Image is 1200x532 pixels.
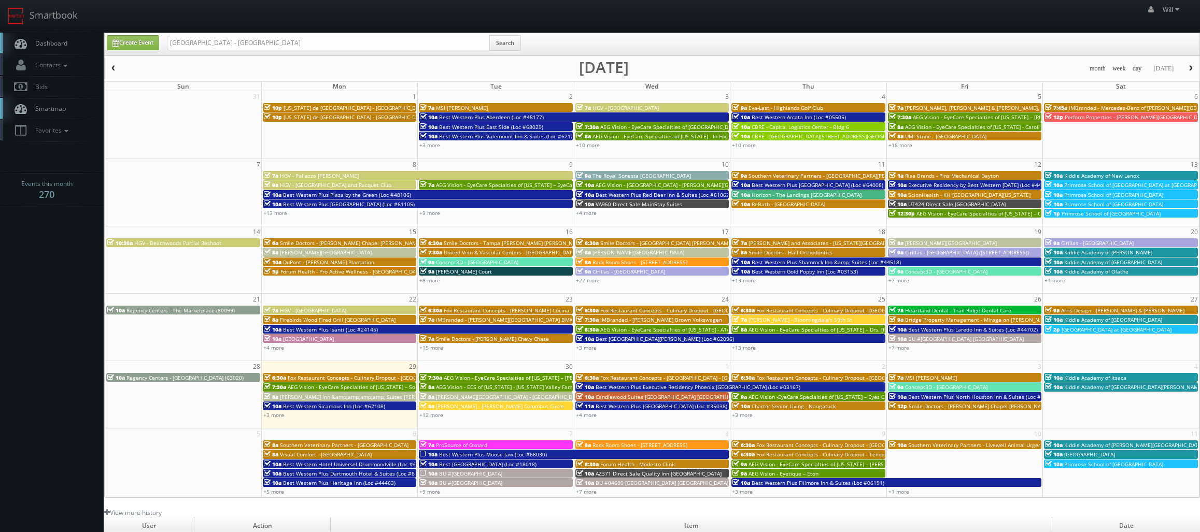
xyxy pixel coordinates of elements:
span: Best Western Gold Poppy Inn (Loc #03153) [752,268,858,275]
span: Best Western Plus [GEOGRAPHIC_DATA] (Loc #61105) [283,200,415,208]
span: 10a [576,200,594,208]
span: 10a [732,191,750,198]
span: 7a [576,104,591,111]
span: 10a [889,335,907,342]
span: AEG Vision - EyeCare Specialties of [US_STATE] – EyeCare in [GEOGRAPHIC_DATA] [436,181,636,189]
span: 6:30a [576,374,599,381]
a: +13 more [732,344,756,351]
span: AEG Vision - EyeCare Specialties of [GEOGRAPHIC_DATA][US_STATE] - [GEOGRAPHIC_DATA] [600,123,822,131]
span: Best Western Plus Isanti (Loc #24145) [283,326,378,333]
span: BU #04680 [GEOGRAPHIC_DATA] [GEOGRAPHIC_DATA] [596,479,728,486]
span: AEG Vision - EyeCare Specialties of [US_STATE] - A1A Family EyeCare [600,326,769,333]
span: Smile Doctors - [GEOGRAPHIC_DATA] [PERSON_NAME] Orthodontics [600,239,767,247]
span: 11a [576,402,594,410]
span: VA960 Direct Sale MainStay Suites [596,200,682,208]
span: 9a [889,249,903,256]
span: HGV - [GEOGRAPHIC_DATA] and Racquet Club [280,181,391,189]
a: +13 more [732,277,756,284]
span: 7a [420,441,434,449]
span: 10a [264,479,281,486]
span: 6:30a [576,239,599,247]
span: 10a [576,383,594,391]
span: Arris Design - [PERSON_NAME] & [PERSON_NAME] [1061,307,1184,314]
button: month [1086,62,1109,75]
span: 7a [889,307,903,314]
span: AEG Vision - [GEOGRAPHIC_DATA] - [PERSON_NAME][GEOGRAPHIC_DATA] [596,181,774,189]
span: AEG Vision - EyeCare Specialties of [US_STATE] – Cascade Family Eye Care [916,210,1099,217]
span: 8a [264,451,278,458]
span: Best Western Plus Red Deer Inn & Suites (Loc #61062) [596,191,731,198]
span: Fox Restaurant Concepts - Culinary Dropout - [GEOGRAPHIC_DATA] [756,307,920,314]
span: 1a [889,172,903,179]
span: 9a [732,461,747,468]
span: Cirillas - [GEOGRAPHIC_DATA] ([STREET_ADDRESS]) [905,249,1029,256]
span: 8:30a [576,461,599,468]
span: Forum Health - Pro Active Wellness - [GEOGRAPHIC_DATA] [280,268,423,275]
span: Heartland Dental - Trail Ridge Dental Care [905,307,1011,314]
span: 8a [576,441,591,449]
span: Best Western Plus North Houston Inn & Suites (Loc #44475) [908,393,1058,400]
a: Create Event [107,35,159,50]
span: 10a [1045,461,1063,468]
span: [PERSON_NAME] - [PERSON_NAME] Columbus Circle [436,402,564,410]
span: MSI [PERSON_NAME] [905,374,957,381]
span: HGV - [GEOGRAPHIC_DATA] [592,104,659,111]
span: AEG Vision - EyeCare Specialties of [US_STATE] – [PERSON_NAME] Vision [913,113,1092,121]
span: 7:30a [420,249,442,256]
span: 10a [576,393,594,400]
span: 10p [264,113,282,121]
span: CBRE - [GEOGRAPHIC_DATA][STREET_ADDRESS][GEOGRAPHIC_DATA] [752,133,917,140]
span: 10a [889,191,907,198]
span: 10a [576,470,594,477]
span: UT424 Direct Sale [GEOGRAPHIC_DATA] [908,200,1006,208]
span: 8a [264,249,278,256]
span: 10a [1045,441,1063,449]
span: 8a [889,239,903,247]
span: 8a [732,249,747,256]
a: +13 more [263,209,287,217]
span: 10a [420,133,437,140]
span: 10a [1045,191,1063,198]
span: 10a [264,470,281,477]
a: +4 more [576,209,597,217]
span: [PERSON_NAME][GEOGRAPHIC_DATA] - [GEOGRAPHIC_DATA] [436,393,583,400]
span: 9a [264,181,278,189]
span: Favorites [30,126,71,135]
span: UMI Stone - [GEOGRAPHIC_DATA] [905,133,986,140]
span: 7a [420,104,434,111]
span: 10a [576,479,594,486]
span: 10a [889,181,907,189]
span: 8a [420,383,434,391]
span: [US_STATE] de [GEOGRAPHIC_DATA] - [GEOGRAPHIC_DATA] [284,104,427,111]
span: BU #[GEOGRAPHIC_DATA] [439,479,502,486]
span: Regency Centers - [GEOGRAPHIC_DATA] (63020) [126,374,244,381]
span: 10a [576,191,594,198]
span: 10a [420,470,437,477]
span: 7a [732,316,747,323]
span: 10a [264,258,281,266]
span: Cirillas - [GEOGRAPHIC_DATA] [592,268,665,275]
span: 2p [1045,326,1060,333]
span: 9a [420,258,434,266]
span: 8a [264,393,278,400]
span: 10a [732,200,750,208]
button: week [1109,62,1130,75]
a: +4 more [1044,277,1065,284]
span: MSI [PERSON_NAME] [436,104,488,111]
span: 6:30a [576,307,599,314]
span: 9a [889,316,903,323]
span: Fox Restaurant Concepts - Culinary Dropout - [GEOGRAPHIC_DATA] [288,374,451,381]
span: Best Western Arcata Inn (Loc #05505) [752,113,846,121]
button: day [1129,62,1146,75]
span: 7:30a [576,316,599,323]
span: [GEOGRAPHIC_DATA] at [GEOGRAPHIC_DATA] [1062,326,1171,333]
span: [PERSON_NAME] Inn &amp;amp;amp;amp; Suites [PERSON_NAME] [280,393,445,400]
span: 10a [576,181,594,189]
span: AZ371 Direct Sale Quality Inn [GEOGRAPHIC_DATA] [596,470,722,477]
span: 10a [1045,258,1063,266]
span: [PERSON_NAME] Court [436,268,492,275]
span: Candlewood Suites [GEOGRAPHIC_DATA] [GEOGRAPHIC_DATA] [596,393,748,400]
span: 6:30a [732,441,755,449]
span: 10a [1045,172,1063,179]
span: 7:30a [264,383,286,391]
